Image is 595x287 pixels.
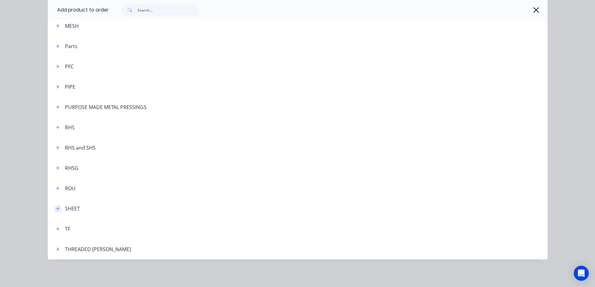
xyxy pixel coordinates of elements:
div: PURPOSE MADE METAL PRESSINGS [65,103,146,111]
div: MESH [65,22,79,30]
div: ROU [65,185,76,192]
div: SHEET [65,205,80,212]
div: THREADED [PERSON_NAME] [65,245,131,253]
div: Parts [65,42,77,50]
div: PFC [65,63,74,70]
div: Open Intercom Messenger [574,266,589,281]
div: RHSG [65,164,78,172]
div: TF [65,225,70,233]
div: RHS and SHS [65,144,96,151]
input: Search... [137,4,199,16]
div: PIPE [65,83,75,91]
div: RHS [65,124,75,131]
